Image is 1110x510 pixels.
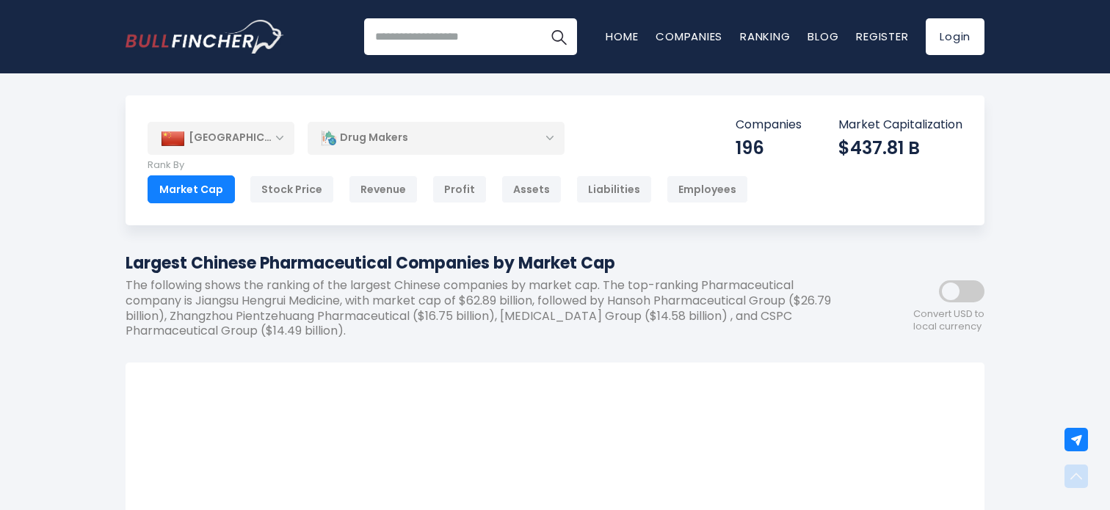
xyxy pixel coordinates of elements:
button: Search [540,18,577,55]
img: Bullfincher logo [126,20,284,54]
h1: Largest Chinese Pharmaceutical Companies by Market Cap [126,251,852,275]
span: Convert USD to local currency [913,308,984,333]
div: Profit [432,175,487,203]
a: Go to homepage [126,20,283,54]
a: Companies [656,29,722,44]
p: Rank By [148,159,748,172]
div: $437.81 B [838,136,962,159]
div: Market Cap [148,175,235,203]
p: Market Capitalization [838,117,962,133]
div: Employees [667,175,748,203]
a: Blog [808,29,838,44]
div: Revenue [349,175,418,203]
a: Home [606,29,638,44]
p: Companies [736,117,802,133]
p: The following shows the ranking of the largest Chinese companies by market cap. The top-ranking P... [126,278,852,339]
a: Register [856,29,908,44]
div: [GEOGRAPHIC_DATA] [148,122,294,154]
div: Stock Price [250,175,334,203]
div: Assets [501,175,562,203]
div: Drug Makers [308,121,565,155]
a: Ranking [740,29,790,44]
div: Liabilities [576,175,652,203]
a: Login [926,18,984,55]
div: 196 [736,136,802,159]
